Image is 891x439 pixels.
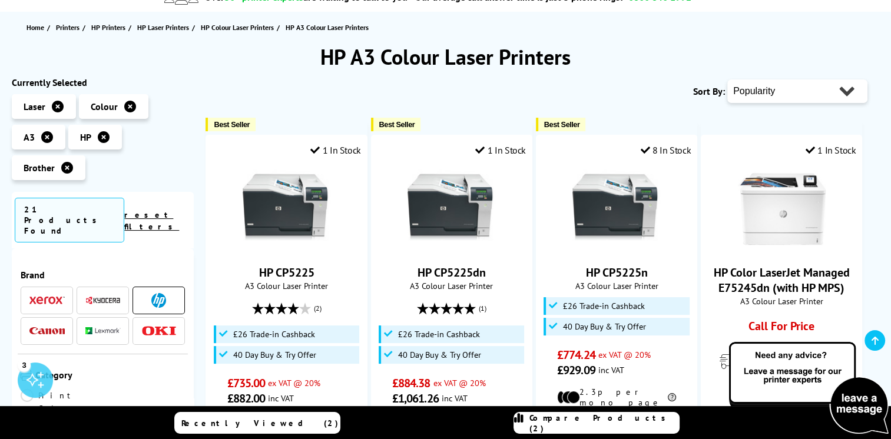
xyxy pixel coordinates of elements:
span: HP Printers [91,21,125,34]
img: Open Live Chat window [726,340,891,437]
img: Kyocera [85,296,121,305]
div: Currently Selected [12,77,194,88]
img: HP CP5225n [572,165,661,253]
button: Best Seller [371,118,421,131]
div: 1 In Stock [475,144,526,156]
span: ex VAT @ 20% [433,377,485,388]
span: £929.09 [557,362,595,378]
h1: HP A3 Colour Laser Printers [12,43,879,71]
span: Sort By: [693,85,725,97]
span: Compare Products (2) [529,413,679,434]
div: 3 [18,358,31,371]
span: inc VAT [268,393,294,404]
a: Kyocera [85,293,121,308]
img: Canon [29,327,65,335]
span: £1,061.26 [392,391,439,406]
span: (1) [479,297,486,320]
img: HP CP5225 [243,165,331,253]
span: Brand [21,269,185,281]
a: HP Color LaserJet Managed E75245dn (with HP MPS) [737,244,826,255]
span: Best Seller [214,120,250,129]
div: 8 In Stock [641,144,691,156]
a: Print Only [21,389,103,415]
span: £26 Trade-in Cashback [563,301,645,311]
a: HP Color LaserJet Managed E75245dn (with HP MPS) [714,265,850,295]
span: £26 Trade-in Cashback [398,330,480,339]
a: Compare Products (2) [514,412,680,434]
span: 21 Products Found [15,198,124,242]
a: HP Colour Laser Printers [201,21,277,34]
a: HP CP5225 [243,244,331,255]
span: Best Seller [379,120,415,129]
a: HP Laser Printers [137,21,192,34]
span: £882.00 [227,391,266,406]
a: Lexmark [85,324,121,338]
img: Xerox [29,296,65,304]
li: 2.3p per mono page [557,387,676,408]
a: HP CP5225dn [408,244,496,255]
a: Xerox [29,293,65,308]
span: 40 Day Buy & Try Offer [398,350,481,360]
span: Brother [24,162,55,174]
span: A3 [24,131,35,143]
a: Printers [56,21,82,34]
img: HP Color LaserJet Managed E75245dn (with HP MPS) [737,165,826,253]
img: Lexmark [85,327,121,334]
span: A3 Colour Laser Printer [377,280,526,291]
span: ex VAT @ 20% [268,377,320,388]
span: £735.00 [227,375,266,391]
span: £774.24 [557,347,595,362]
span: HP Laser Printers [137,21,189,34]
span: Colour [91,101,118,112]
span: ex VAT @ 20% [598,349,651,360]
span: inc VAT [442,393,468,404]
span: HP A3 Colour Laser Printers [286,23,369,32]
img: OKI [141,326,177,336]
a: HP [141,293,177,308]
span: A3 Colour Laser Printer [542,280,691,291]
a: HP CP5225n [572,244,661,255]
a: Home [27,21,47,34]
span: £884.38 [392,375,430,391]
a: HP CP5225 [259,265,314,280]
div: 1 In Stock [310,144,361,156]
span: inc VAT [598,364,624,375]
div: Call For Price [722,318,841,340]
a: Recently Viewed (2) [174,412,340,434]
button: Best Seller [536,118,586,131]
span: Laser [24,101,45,112]
span: (2) [314,297,322,320]
span: 40 Day Buy & Try Offer [563,322,646,331]
img: HP CP5225dn [408,165,496,253]
button: Best Seller [206,118,256,131]
img: HP [151,293,166,308]
span: A3 Colour Laser Printer [212,280,360,291]
span: HP Colour Laser Printers [201,21,274,34]
a: OKI [141,324,177,338]
span: HP [80,131,91,143]
span: Best Seller [544,120,580,129]
span: A3 Colour Laser Printer [707,295,856,307]
a: HP Printers [91,21,128,34]
a: HP CP5225dn [418,265,486,280]
span: Printers [56,21,80,34]
span: 40 Day Buy & Try Offer [233,350,316,360]
a: HP CP5225n [585,265,647,280]
div: 1 In Stock [806,144,856,156]
a: Canon [29,324,65,338]
div: modal_delivery [707,345,856,378]
a: reset filters [124,209,179,232]
span: Recently Viewed (2) [181,418,339,428]
span: Category [35,369,185,383]
span: £26 Trade-in Cashback [233,330,315,339]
